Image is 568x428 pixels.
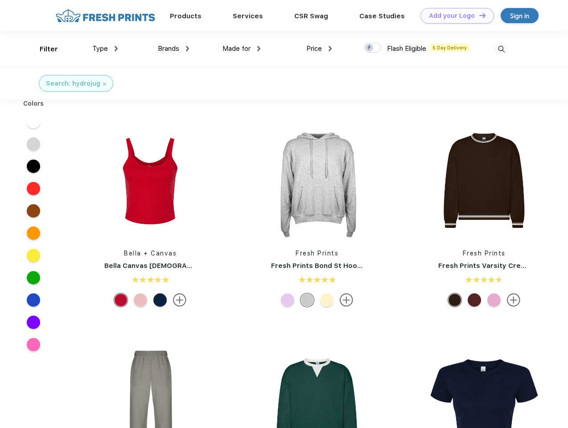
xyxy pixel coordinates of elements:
[186,46,189,51] img: dropdown.png
[103,82,106,86] img: filter_cancel.svg
[170,12,202,20] a: Products
[53,8,158,24] img: fo%20logo%202.webp
[258,121,376,240] img: func=resize&h=266
[468,293,481,307] div: Burgundy
[257,46,260,51] img: dropdown.png
[510,11,529,21] div: Sign in
[114,293,128,307] div: Solid Red Blend
[430,44,469,52] span: 5 Day Delivery
[124,250,177,257] a: Bella + Canvas
[487,293,501,307] div: Pink
[134,293,147,307] div: Solid Pink Blend
[320,293,333,307] div: Butter
[104,262,317,270] a: Bella Canvas [DEMOGRAPHIC_DATA]' Micro Ribbed Scoop Tank
[92,45,108,53] span: Type
[300,293,314,307] div: Sport Grey
[425,121,543,240] img: func=resize&h=266
[479,13,486,18] img: DT
[271,262,368,270] a: Fresh Prints Bond St Hoodie
[387,45,426,53] span: Flash Eligible
[329,46,332,51] img: dropdown.png
[46,79,100,88] div: Search: hydrojug
[296,250,338,257] a: Fresh Prints
[16,99,51,108] div: Colors
[306,45,322,53] span: Price
[494,42,509,57] img: desktop_search.svg
[40,44,58,54] div: Filter
[153,293,167,307] div: Solid Navy Blend
[429,12,475,20] div: Add your Logo
[173,293,186,307] img: more.svg
[158,45,179,53] span: Brands
[463,250,506,257] a: Fresh Prints
[448,293,461,307] div: Dark Chocolate
[438,262,543,270] a: Fresh Prints Varsity Crewneck
[501,8,539,23] a: Sign in
[281,293,294,307] div: Lilac
[115,46,118,51] img: dropdown.png
[222,45,251,53] span: Made for
[507,293,520,307] img: more.svg
[91,121,210,240] img: func=resize&h=266
[340,293,353,307] img: more.svg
